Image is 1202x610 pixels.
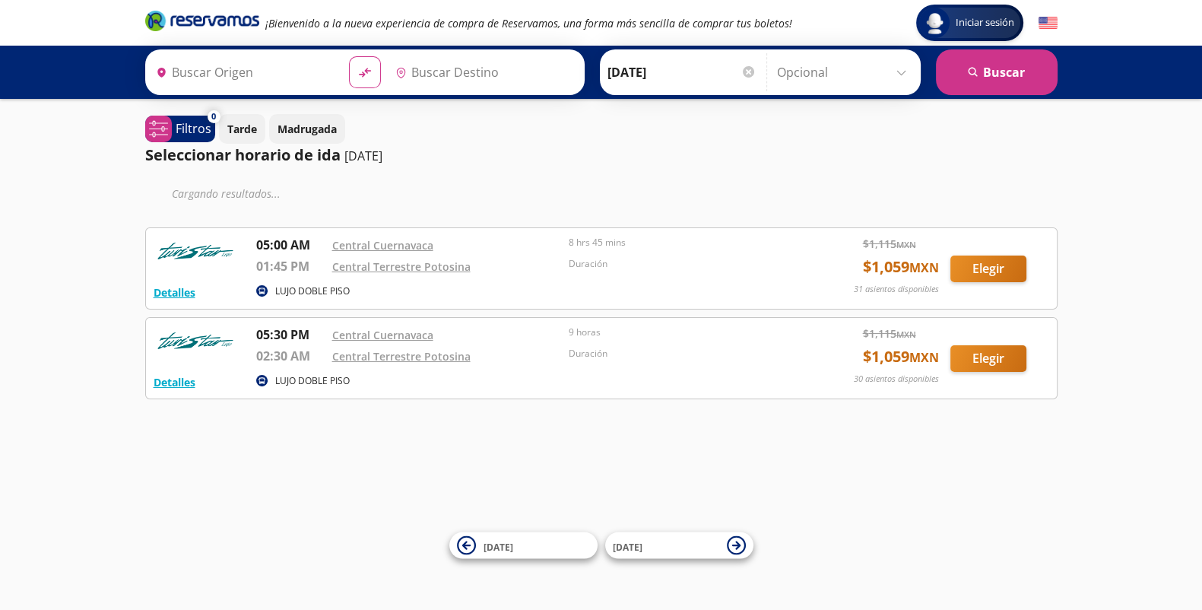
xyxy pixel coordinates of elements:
a: Central Terrestre Potosina [332,349,471,364]
button: 0Filtros [145,116,215,142]
em: Cargando resultados ... [172,186,281,201]
a: Central Cuernavaca [332,328,433,342]
p: Seleccionar horario de ida [145,144,341,167]
p: Madrugada [278,121,337,137]
a: Brand Logo [145,9,259,37]
span: [DATE] [484,540,513,553]
small: MXN [909,259,939,276]
input: Elegir Fecha [607,53,756,91]
p: Duración [569,347,798,361]
button: Buscar [936,49,1058,95]
p: LUJO DOBLE PISO [275,284,350,298]
button: Madrugada [269,114,345,144]
small: MXN [896,239,916,250]
span: Iniciar sesión [950,15,1020,30]
input: Buscar Destino [389,53,576,91]
button: [DATE] [605,532,753,559]
button: Elegir [950,256,1026,282]
img: RESERVAMOS [154,326,237,356]
input: Opcional [777,53,913,91]
p: 05:30 PM [256,326,325,344]
input: Buscar Origen [150,53,337,91]
span: $ 1,059 [863,256,939,278]
p: 31 asientos disponibles [854,283,939,296]
span: $ 1,115 [863,326,916,342]
p: 05:00 AM [256,236,325,254]
span: 0 [211,110,216,123]
em: ¡Bienvenido a la nueva experiencia de compra de Reservamos, una forma más sencilla de comprar tus... [265,16,792,30]
button: Detalles [154,284,195,300]
p: Filtros [176,119,211,138]
button: Tarde [219,114,265,144]
p: 8 hrs 45 mins [569,236,798,249]
a: Central Cuernavaca [332,238,433,253]
span: $ 1,115 [863,236,916,252]
span: $ 1,059 [863,345,939,368]
i: Brand Logo [145,9,259,32]
button: Detalles [154,374,195,390]
p: Tarde [227,121,257,137]
p: 9 horas [569,326,798,339]
button: English [1039,14,1058,33]
button: Elegir [950,345,1026,372]
p: Duración [569,257,798,271]
span: [DATE] [613,540,642,553]
img: RESERVAMOS [154,236,237,266]
a: Central Terrestre Potosina [332,259,471,274]
p: 02:30 AM [256,347,325,365]
small: MXN [909,349,939,366]
p: [DATE] [344,147,382,165]
small: MXN [896,329,916,340]
p: LUJO DOBLE PISO [275,374,350,388]
p: 30 asientos disponibles [854,373,939,386]
p: 01:45 PM [256,257,325,275]
button: [DATE] [449,532,598,559]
